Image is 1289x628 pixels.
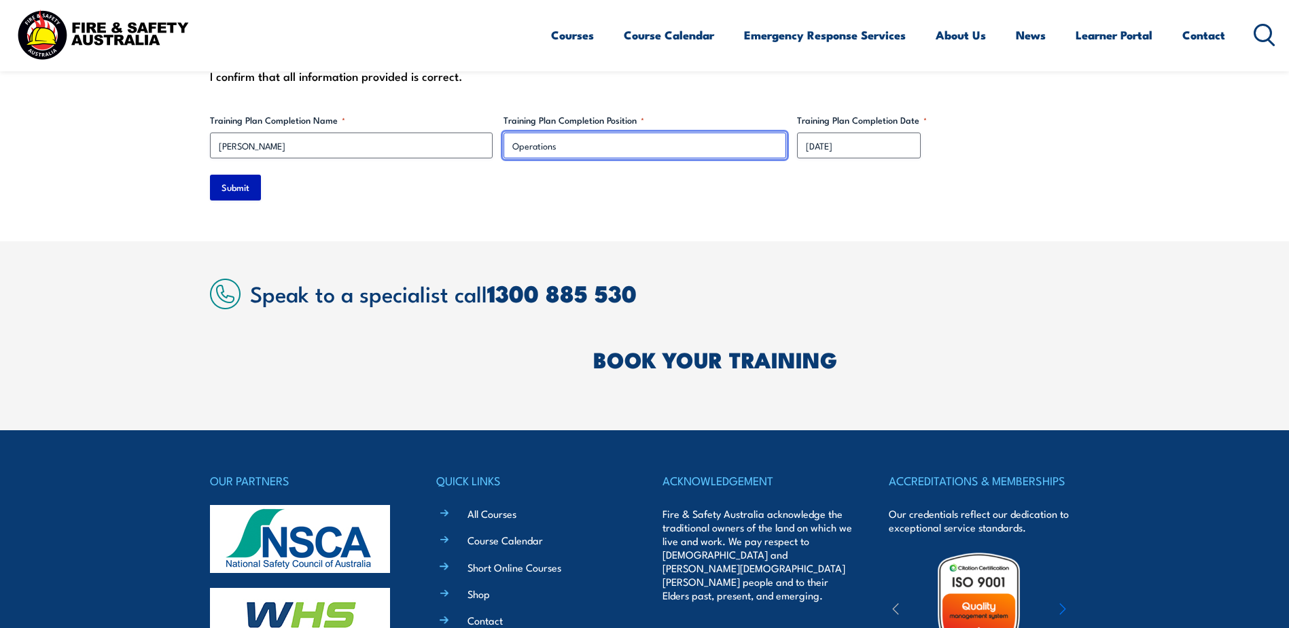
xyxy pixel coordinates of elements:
[663,471,853,490] h4: ACKNOWLEDGEMENT
[467,506,516,521] a: All Courses
[467,533,543,547] a: Course Calendar
[1182,17,1225,53] a: Contact
[551,17,594,53] a: Courses
[936,17,986,53] a: About Us
[210,505,390,573] img: nsca-logo-footer
[210,471,400,490] h4: OUR PARTNERS
[593,349,1080,368] h2: BOOK YOUR TRAINING
[797,114,1080,127] label: Training Plan Completion Date
[487,275,637,311] a: 1300 885 530
[624,17,714,53] a: Course Calendar
[250,281,1080,305] h2: Speak to a specialist call
[210,114,493,127] label: Training Plan Completion Name
[797,133,921,158] input: dd/mm/yyyy
[889,471,1079,490] h4: ACCREDITATIONS & MEMBERSHIPS
[663,507,853,602] p: Fire & Safety Australia acknowledge the traditional owners of the land on which we live and work....
[467,587,490,601] a: Shop
[210,66,1080,86] div: I confirm that all information provided is correct.
[504,114,786,127] label: Training Plan Completion Position
[467,560,561,574] a: Short Online Courses
[467,613,503,627] a: Contact
[889,507,1079,534] p: Our credentials reflect our dedication to exceptional service standards.
[210,175,261,200] input: Submit
[436,471,626,490] h4: QUICK LINKS
[744,17,906,53] a: Emergency Response Services
[1076,17,1152,53] a: Learner Portal
[1016,17,1046,53] a: News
